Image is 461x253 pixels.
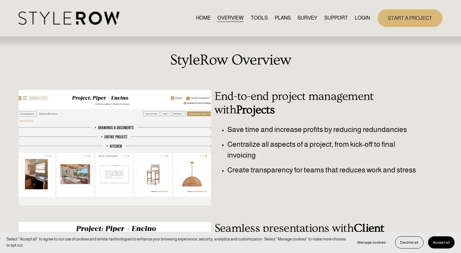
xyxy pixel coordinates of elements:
span: Manage cookies [357,240,386,245]
a: TOOLS [251,14,268,22]
a: PLANS [275,14,291,22]
p: Create transparency for teams that reduces work and stress [227,164,425,175]
p: Select “Accept all” to agree to our use of cookies and similar technologies to enhance your brows... [6,236,346,249]
strong: Projects [236,103,275,117]
span: Accept all [433,240,450,245]
a: START A PROJECT [377,9,442,27]
h3: End-to-end project management with [214,90,425,117]
a: LOGIN [355,14,370,22]
button: Manage cookies [352,236,391,249]
a: OVERVIEW [217,14,244,22]
span: SUPPORT [324,14,348,22]
p: Save time and increase profits by reducing redundancies [227,124,425,135]
span: Decline all [400,240,418,245]
a: folder dropdown [324,14,348,22]
a: SURVEY [297,14,317,22]
h2: StyleRow Overview [19,52,443,68]
h3: Seamless presentations with [214,222,425,249]
img: StyleRow [19,12,119,25]
button: Decline all [395,236,424,249]
button: Accept all [428,236,455,249]
a: HOME [196,14,211,22]
p: Centralize all aspects of a project, from kick-off to final invoicing [227,139,425,161]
